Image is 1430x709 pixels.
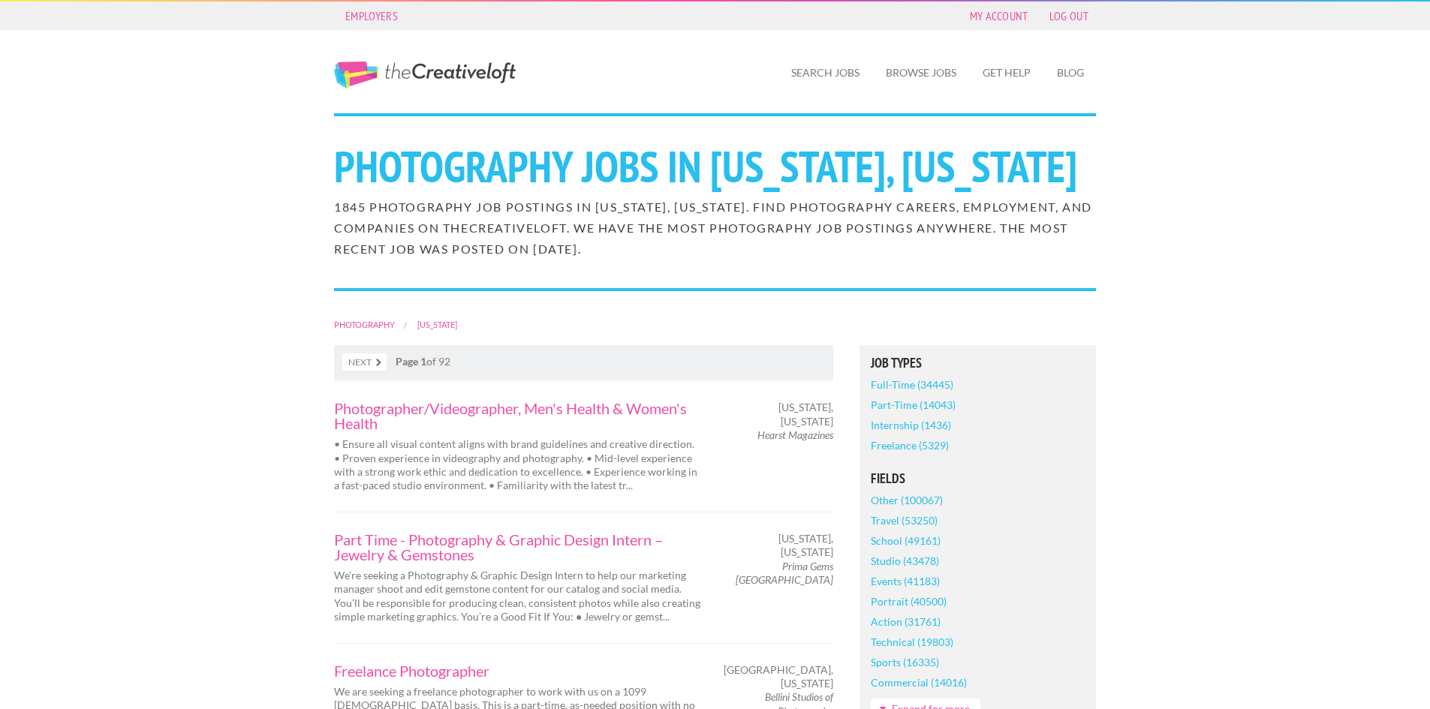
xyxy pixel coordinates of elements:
a: Internship (1436) [871,415,951,435]
a: Sports (16335) [871,652,939,672]
span: [US_STATE], [US_STATE] [728,532,833,559]
h5: Job Types [871,356,1085,370]
h5: Fields [871,472,1085,485]
a: Events (41183) [871,571,940,591]
a: Next [342,353,387,371]
a: Employers [338,5,405,26]
a: Other (100067) [871,490,943,510]
a: Full-Time (34445) [871,374,953,395]
a: Portrait (40500) [871,591,947,611]
a: Studio (43478) [871,551,939,571]
a: Commercial (14016) [871,672,967,692]
a: Photographer/Videographer, Men's Health & Women's Health [334,401,702,431]
a: Get Help [971,56,1043,90]
a: Log Out [1042,5,1096,26]
p: • Ensure all visual content aligns with brand guidelines and creative direction. • Proven experie... [334,437,702,492]
a: The Creative Loft [334,62,516,89]
a: Freelance Photographer [334,663,702,678]
h1: Photography Jobs in [US_STATE], [US_STATE] [334,145,1096,188]
a: Blog [1045,56,1096,90]
strong: Page 1 [396,355,426,368]
a: School (49161) [871,530,941,551]
a: Part-Time (14043) [871,395,956,415]
nav: of 92 [334,345,833,380]
em: Hearst Magazines [757,428,833,441]
h2: 1845 Photography job postings in [US_STATE], [US_STATE]. Find Photography careers, employment, an... [334,197,1096,260]
span: [US_STATE], [US_STATE] [728,401,833,428]
a: Action (31761) [871,611,941,632]
a: Photography [334,320,395,329]
span: [GEOGRAPHIC_DATA], [US_STATE] [724,663,833,690]
p: We’re seeking a Photography & Graphic Design Intern to help our marketing manager shoot and edit ... [334,569,702,623]
a: [US_STATE] [417,320,457,329]
a: My Account [962,5,1036,26]
a: Technical (19803) [871,632,953,652]
a: Search Jobs [779,56,872,90]
em: Prima Gems [GEOGRAPHIC_DATA] [736,560,833,586]
a: Travel (53250) [871,510,938,530]
a: Freelance (5329) [871,435,949,455]
a: Part Time - Photography & Graphic Design Intern – Jewelry & Gemstones [334,532,702,562]
a: Browse Jobs [874,56,968,90]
